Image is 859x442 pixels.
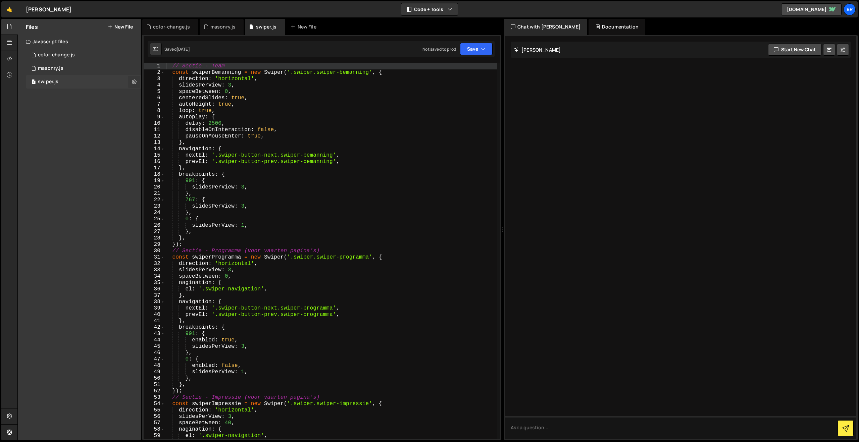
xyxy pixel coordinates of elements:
div: 18 [144,171,165,178]
div: 16297/44014.js [26,75,141,89]
button: Start new chat [768,44,821,56]
div: masonry.js [38,65,63,71]
div: 15 [144,152,165,159]
a: Br [844,3,856,15]
div: masonry.js [210,23,236,30]
button: Save [460,43,493,55]
h2: Files [26,23,38,31]
div: 12 [144,133,165,140]
div: 20 [144,184,165,190]
span: 1 [32,80,36,85]
div: 29 [144,241,165,248]
div: 31 [144,254,165,261]
div: 25 [144,216,165,222]
div: Chat with [PERSON_NAME] [504,19,587,35]
div: 39 [144,305,165,312]
div: 9 [144,114,165,120]
div: 8 [144,108,165,114]
button: Code + Tools [401,3,458,15]
div: 26 [144,222,165,229]
div: 38 [144,299,165,305]
div: 58 [144,426,165,433]
div: 11 [144,127,165,133]
div: 30 [144,248,165,254]
div: Documentation [589,19,645,35]
div: [PERSON_NAME] [26,5,71,13]
h2: [PERSON_NAME] [514,47,561,53]
div: [DATE] [176,46,190,52]
div: New File [291,23,319,30]
div: 10 [144,120,165,127]
div: 16297/44719.js [26,48,141,62]
div: swiper.js [256,23,276,30]
a: 🤙 [1,1,18,17]
div: 59 [144,433,165,439]
div: 53 [144,394,165,401]
div: 16297/44199.js [26,62,141,75]
div: 41 [144,318,165,324]
div: 28 [144,235,165,241]
div: 44 [144,337,165,343]
div: 56 [144,413,165,420]
div: 16 [144,159,165,165]
div: Javascript files [18,35,141,48]
div: 14 [144,146,165,152]
div: 47 [144,356,165,363]
div: 57 [144,420,165,426]
div: 51 [144,382,165,388]
button: New File [108,24,133,30]
div: 2 [144,69,165,76]
div: 52 [144,388,165,394]
a: [DOMAIN_NAME] [781,3,842,15]
div: 46 [144,350,165,356]
div: 24 [144,210,165,216]
div: 37 [144,292,165,299]
div: 1 [144,63,165,69]
div: 43 [144,331,165,337]
div: 48 [144,363,165,369]
div: Not saved to prod [422,46,456,52]
div: 40 [144,312,165,318]
div: 35 [144,280,165,286]
div: 45 [144,343,165,350]
div: 23 [144,203,165,210]
div: 36 [144,286,165,292]
div: 22 [144,197,165,203]
div: 19 [144,178,165,184]
div: color-change.js [38,52,75,58]
div: 27 [144,229,165,235]
div: color-change.js [153,23,190,30]
div: 5 [144,89,165,95]
div: 42 [144,324,165,331]
div: 6 [144,95,165,101]
div: 33 [144,267,165,273]
div: 3 [144,76,165,82]
div: swiper.js [38,79,58,85]
div: 34 [144,273,165,280]
div: 50 [144,375,165,382]
div: 54 [144,401,165,407]
div: 17 [144,165,165,171]
div: Saved [164,46,190,52]
div: 13 [144,140,165,146]
div: 21 [144,190,165,197]
div: 49 [144,369,165,375]
div: 55 [144,407,165,413]
div: 7 [144,101,165,108]
div: 32 [144,261,165,267]
div: 4 [144,82,165,89]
